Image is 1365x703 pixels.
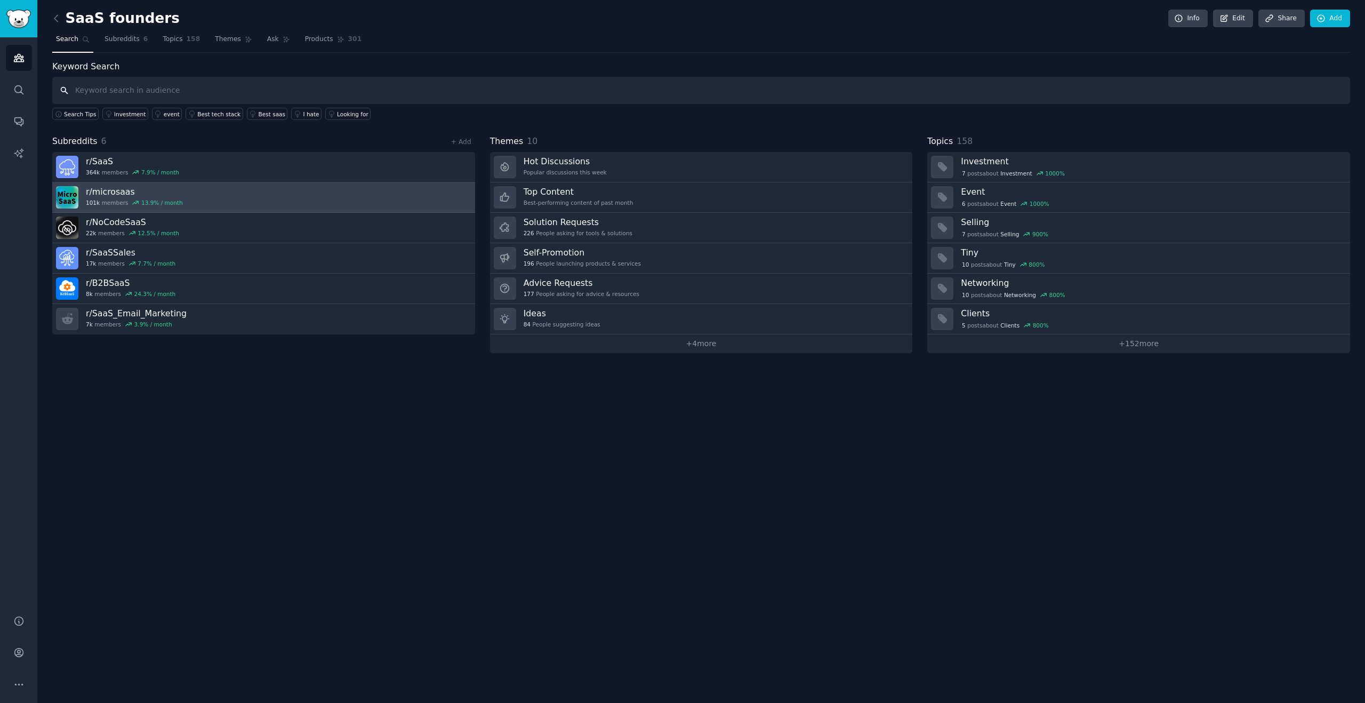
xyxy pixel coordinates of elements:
[211,31,256,53] a: Themes
[927,135,953,148] span: Topics
[64,110,97,118] span: Search Tips
[101,136,107,146] span: 6
[1258,10,1304,28] a: Share
[451,138,471,146] a: + Add
[303,110,319,118] div: I hate
[52,108,99,120] button: Search Tips
[86,229,96,237] span: 22k
[247,108,288,120] a: Best saas
[105,35,140,44] span: Subreddits
[927,334,1350,353] a: +152more
[962,200,966,207] span: 6
[134,290,176,298] div: 24.3 % / month
[134,321,172,328] div: 3.9 % / month
[52,31,93,53] a: Search
[524,229,534,237] span: 226
[52,304,475,334] a: r/SaaS_Email_Marketing7kmembers3.9% / month
[490,274,913,304] a: Advice Requests177People asking for advice & resources
[138,260,175,267] div: 7.7 % / month
[1030,200,1049,207] div: 1000 %
[490,135,524,148] span: Themes
[1000,322,1019,329] span: Clients
[52,152,475,182] a: r/SaaS364kmembers7.9% / month
[961,229,1049,239] div: post s about
[962,322,966,329] span: 5
[6,10,31,28] img: GummySearch logo
[1000,170,1032,177] span: Investment
[961,308,1343,319] h3: Clients
[962,230,966,238] span: 7
[1004,261,1016,268] span: Tiny
[1004,291,1036,299] span: Networking
[143,35,148,44] span: 6
[927,182,1350,213] a: Event6postsaboutEvent1000%
[527,136,537,146] span: 10
[524,169,607,176] div: Popular discussions this week
[325,108,371,120] a: Looking for
[52,10,180,27] h2: SaaS founders
[52,135,98,148] span: Subreddits
[524,321,531,328] span: 84
[927,304,1350,334] a: Clients5postsaboutClients800%
[86,217,179,228] h3: r/ NoCodeSaaS
[961,199,1050,209] div: post s about
[86,321,187,328] div: members
[86,321,93,328] span: 7k
[52,243,475,274] a: r/SaaSSales17kmembers7.7% / month
[114,110,146,118] div: investment
[961,321,1049,330] div: post s about
[524,277,639,289] h3: Advice Requests
[1049,291,1065,299] div: 800 %
[524,156,607,167] h3: Hot Discussions
[52,274,475,304] a: r/B2BSaaS8kmembers24.3% / month
[490,182,913,213] a: Top ContentBest-performing content of past month
[267,35,279,44] span: Ask
[927,274,1350,304] a: Networking10postsaboutNetworking800%
[141,199,183,206] div: 13.9 % / month
[86,277,175,289] h3: r/ B2BSaaS
[1213,10,1253,28] a: Edit
[524,247,641,258] h3: Self-Promotion
[86,199,100,206] span: 101k
[524,199,633,206] div: Best-performing content of past month
[86,186,183,197] h3: r/ microsaas
[524,260,641,267] div: People launching products & services
[961,277,1343,289] h3: Networking
[56,186,78,209] img: microsaas
[291,108,322,120] a: I hate
[86,169,179,176] div: members
[524,186,633,197] h3: Top Content
[490,334,913,353] a: +4more
[164,110,180,118] div: event
[152,108,182,120] a: event
[86,308,187,319] h3: r/ SaaS_Email_Marketing
[1000,230,1019,238] span: Selling
[197,110,240,118] div: Best tech stack
[1168,10,1208,28] a: Info
[52,213,475,243] a: r/NoCodeSaaS22kmembers12.5% / month
[52,182,475,213] a: r/microsaas101kmembers13.9% / month
[524,321,600,328] div: People suggesting ideas
[1045,170,1065,177] div: 1000 %
[927,152,1350,182] a: Investment7postsaboutInvestment1000%
[86,260,175,267] div: members
[524,217,632,228] h3: Solution Requests
[490,152,913,182] a: Hot DiscussionsPopular discussions this week
[1310,10,1350,28] a: Add
[962,170,966,177] span: 7
[961,169,1065,178] div: post s about
[961,290,1066,300] div: post s about
[187,35,200,44] span: 158
[259,110,285,118] div: Best saas
[961,247,1343,258] h3: Tiny
[490,213,913,243] a: Solution Requests226People asking for tools & solutions
[301,31,365,53] a: Products301
[1033,322,1049,329] div: 800 %
[56,247,78,269] img: SaaSSales
[163,35,182,44] span: Topics
[524,229,632,237] div: People asking for tools & solutions
[56,35,78,44] span: Search
[524,290,639,298] div: People asking for advice & resources
[215,35,241,44] span: Themes
[102,108,148,120] a: investment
